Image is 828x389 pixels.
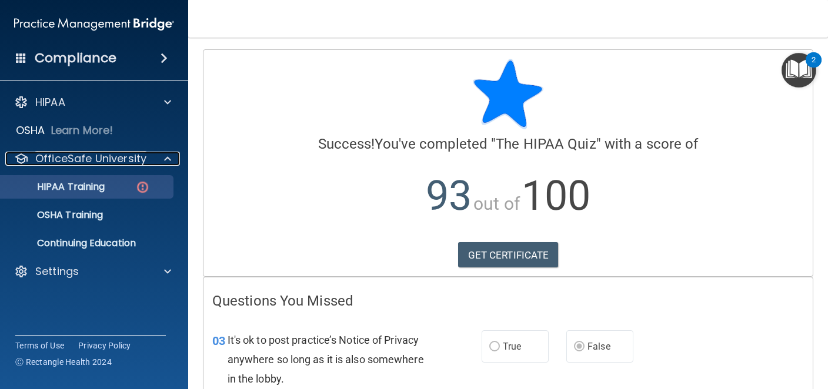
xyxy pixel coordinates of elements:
p: OSHA [16,123,45,138]
span: out of [473,193,520,214]
p: OfficeSafe University [35,152,146,166]
span: 03 [212,334,225,348]
img: PMB logo [14,12,174,36]
a: GET CERTIFICATE [458,242,559,268]
img: danger-circle.6113f641.png [135,180,150,195]
a: OfficeSafe University [14,152,171,166]
h4: Compliance [35,50,116,66]
span: Ⓒ Rectangle Health 2024 [15,356,112,368]
span: True [503,341,521,352]
span: It's ok to post practice’s Notice of Privacy anywhere so long as it is also somewhere in the lobby. [228,334,424,385]
a: Privacy Policy [78,340,131,351]
span: 100 [522,172,590,220]
div: 2 [812,60,816,75]
p: HIPAA Training [8,181,105,193]
p: HIPAA [35,95,65,109]
img: blue-star-rounded.9d042014.png [473,59,543,129]
p: Continuing Education [8,237,168,249]
p: Settings [35,264,79,279]
input: False [574,343,585,351]
span: False [587,341,610,352]
span: 93 [426,172,472,220]
a: Terms of Use [15,340,64,351]
a: HIPAA [14,95,171,109]
p: OSHA Training [8,209,103,221]
button: Open Resource Center, 2 new notifications [782,53,816,88]
span: The HIPAA Quiz [496,136,596,152]
span: Success! [318,136,375,152]
a: Settings [14,264,171,279]
input: True [489,343,500,351]
p: Learn More! [51,123,113,138]
h4: You've completed " " with a score of [212,136,804,152]
h4: Questions You Missed [212,293,804,308]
